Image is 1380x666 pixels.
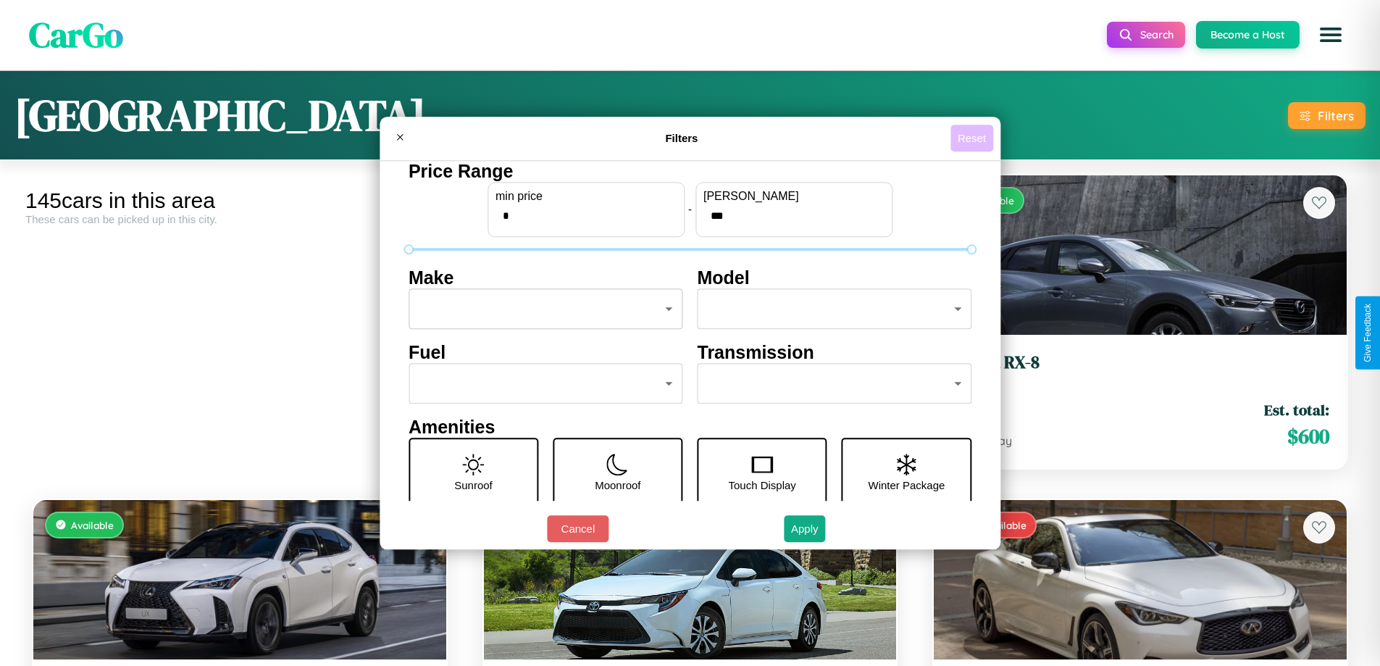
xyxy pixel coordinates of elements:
button: Filters [1288,102,1366,129]
label: min price [495,190,677,203]
button: Search [1107,22,1185,48]
button: Reset [950,125,993,151]
button: Apply [784,515,826,542]
h4: Model [698,267,972,288]
h1: [GEOGRAPHIC_DATA] [14,86,426,145]
p: Winter Package [869,475,945,495]
button: Become a Host [1196,21,1300,49]
div: These cars can be picked up in this city. [25,213,454,225]
h4: Amenities [409,417,971,438]
p: Sunroof [454,475,493,495]
h4: Fuel [409,342,683,363]
span: $ 600 [1287,422,1329,451]
h4: Filters [413,132,950,144]
button: Cancel [547,515,609,542]
h4: Make [409,267,683,288]
span: CarGo [29,11,123,59]
p: Touch Display [728,475,795,495]
span: Available [71,519,114,531]
p: Moonroof [595,475,640,495]
h4: Price Range [409,161,971,182]
span: Est. total: [1264,399,1329,420]
h4: Transmission [698,342,972,363]
span: Search [1140,28,1174,41]
button: Open menu [1310,14,1351,55]
h3: Mazda RX-8 [951,352,1329,373]
p: - [688,199,692,219]
label: [PERSON_NAME] [703,190,885,203]
div: 145 cars in this area [25,188,454,213]
div: Filters [1318,108,1354,123]
a: Mazda RX-82018 [951,352,1329,388]
div: Give Feedback [1363,304,1373,362]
